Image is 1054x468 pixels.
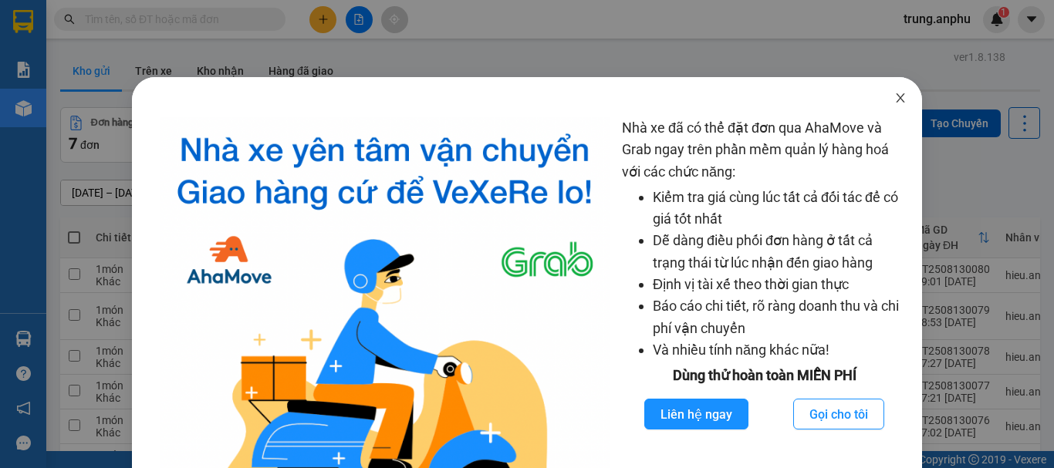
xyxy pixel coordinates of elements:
li: Dễ dàng điều phối đơn hàng ở tất cả trạng thái từ lúc nhận đến giao hàng [653,230,907,274]
button: Close [879,77,922,120]
li: Báo cáo chi tiết, rõ ràng doanh thu và chi phí vận chuyển [653,295,907,339]
button: Liên hệ ngay [644,399,748,429]
li: Kiểm tra giá cùng lúc tất cả đối tác để có giá tốt nhất [653,187,907,231]
li: Định vị tài xế theo thời gian thực [653,274,907,295]
span: Gọi cho tôi [809,405,868,424]
span: close [894,92,907,104]
div: Dùng thử hoàn toàn MIỄN PHÍ [622,365,907,386]
li: Và nhiều tính năng khác nữa! [653,339,907,361]
button: Gọi cho tôi [793,399,884,429]
span: Liên hệ ngay [660,405,732,424]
